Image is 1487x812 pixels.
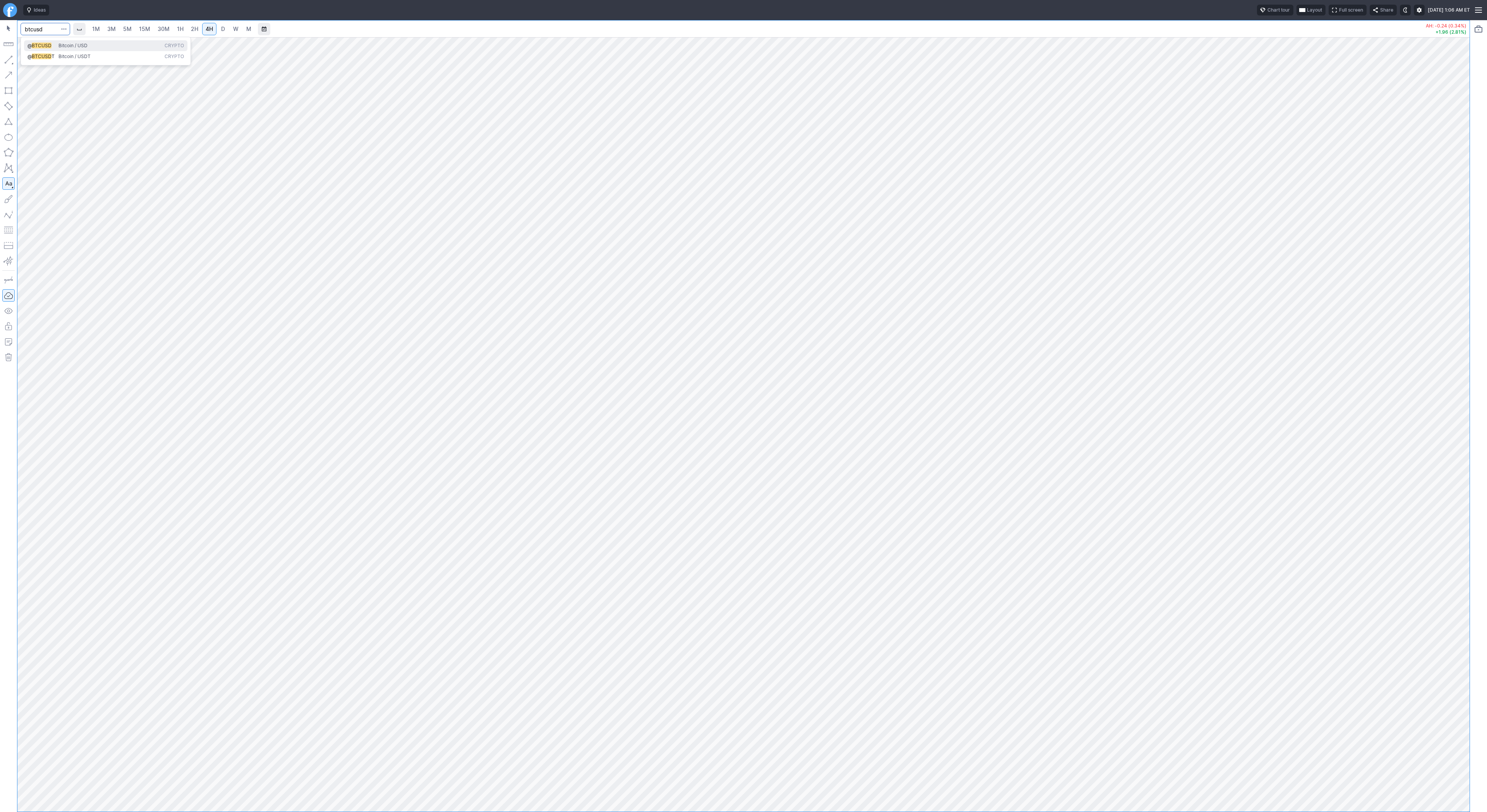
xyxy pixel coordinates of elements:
[107,26,116,32] span: 3M
[2,193,15,205] button: Brush
[1296,5,1326,15] button: Layout
[21,37,191,65] div: Search
[1339,6,1363,14] span: Full screen
[1426,30,1466,34] p: +1.96 (2.81%)
[32,53,52,59] span: BTCUSD
[2,305,15,317] button: Hide drawings
[165,43,184,49] span: Crypto
[191,26,198,32] span: 2H
[2,100,15,112] button: Rotated rectangle
[165,53,184,60] span: Crypto
[187,23,202,35] a: 2H
[120,23,135,35] a: 5M
[2,274,15,286] button: Drawing mode: Single
[230,23,242,35] a: W
[2,239,15,252] button: Position
[1428,6,1470,14] span: [DATE] 1:06 AM ET
[242,23,255,35] a: M
[2,69,15,81] button: Arrow
[136,23,154,35] a: 15M
[1472,23,1485,35] button: Portfolio watchlist
[34,6,46,14] span: Ideas
[1400,5,1411,15] button: Toggle dark mode
[2,208,15,221] button: Elliott waves
[2,224,15,236] button: Fibonacci retracements
[2,320,15,333] button: Lock drawings
[154,23,173,35] a: 30M
[2,84,15,97] button: Rectangle
[1307,6,1322,14] span: Layout
[258,23,270,35] button: Range
[217,23,229,35] a: D
[2,131,15,143] button: Ellipse
[158,26,170,32] span: 30M
[233,26,239,32] span: W
[2,351,15,364] button: Remove all autosaved drawings
[2,255,15,267] button: Anchored VWAP
[58,43,88,48] span: Bitcoin / USD
[1257,5,1293,15] button: Chart tour
[1426,24,1466,28] p: AH: -0.24 (0.34%)
[2,22,15,35] button: Mouse
[206,26,213,32] span: 4H
[221,26,225,32] span: D
[2,146,15,159] button: Polygon
[3,3,17,17] a: Finviz.com
[2,53,15,66] button: Line
[173,23,187,35] a: 1H
[2,115,15,128] button: Triangle
[202,23,216,35] a: 4H
[23,5,49,15] button: Ideas
[1329,5,1367,15] button: Full screen
[89,23,103,35] a: 1M
[2,177,15,190] button: Text
[177,26,184,32] span: 1H
[73,23,86,35] button: Interval
[1370,5,1397,15] button: Share
[58,53,91,59] span: Bitcoin / USDT
[58,23,69,35] button: Search
[32,43,52,48] span: BTCUSD
[2,38,15,50] button: Measure
[1267,6,1290,14] span: Chart tour
[27,43,32,48] span: @
[1414,5,1425,15] button: Settings
[2,336,15,348] button: Add note
[104,23,119,35] a: 3M
[27,53,32,59] span: @
[139,26,150,32] span: 15M
[21,23,70,35] input: Search
[2,289,15,302] button: Drawings Autosave: On
[52,53,55,59] span: T
[2,162,15,174] button: XABCD
[246,26,251,32] span: M
[123,26,132,32] span: 5M
[1380,6,1393,14] span: Share
[92,26,100,32] span: 1M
